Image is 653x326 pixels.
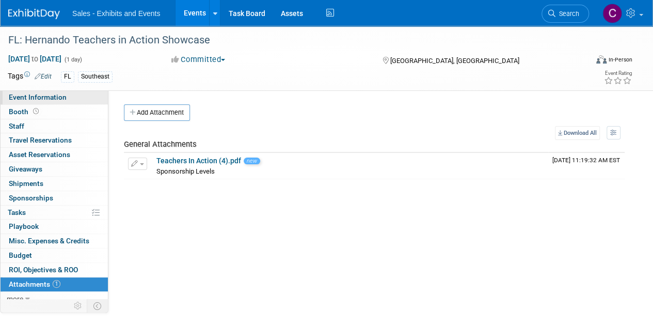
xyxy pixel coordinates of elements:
[5,31,579,50] div: FL: Hernando Teachers in Action Showcase
[1,263,108,277] a: ROI, Objectives & ROO
[541,5,589,23] a: Search
[78,71,113,82] div: Southeast
[35,73,52,80] a: Edit
[69,299,87,313] td: Personalize Event Tab Strip
[1,105,108,119] a: Booth
[9,136,72,144] span: Travel Reservations
[9,165,42,173] span: Giveaways
[1,119,108,133] a: Staff
[61,71,74,82] div: FL
[1,220,108,234] a: Playbook
[1,177,108,191] a: Shipments
[244,158,260,164] span: new
[30,55,40,63] span: to
[1,234,108,248] a: Misc. Expenses & Credits
[1,277,108,291] a: Attachments1
[9,280,60,288] span: Attachments
[1,133,108,147] a: Travel Reservations
[604,71,632,76] div: Event Rating
[596,55,607,64] img: Format-Inperson.png
[8,9,60,19] img: ExhibitDay
[168,54,229,65] button: Committed
[602,4,622,23] img: Christine Lurz
[552,157,620,164] span: Upload Timestamp
[608,56,632,64] div: In-Person
[9,150,70,159] span: Asset Reservations
[8,208,26,216] span: Tasks
[9,107,41,116] span: Booth
[124,104,190,121] button: Add Attachment
[9,251,32,259] span: Budget
[555,10,579,18] span: Search
[9,266,78,274] span: ROI, Objectives & ROO
[8,71,52,83] td: Tags
[87,299,108,313] td: Toggle Event Tabs
[9,93,67,101] span: Event Information
[31,107,41,115] span: Booth not reserved yet
[72,9,160,18] span: Sales - Exhibits and Events
[548,153,625,179] td: Upload Timestamp
[1,249,108,262] a: Budget
[390,57,519,65] span: [GEOGRAPHIC_DATA], [GEOGRAPHIC_DATA]
[8,54,62,64] span: [DATE] [DATE]
[9,179,43,188] span: Shipments
[1,162,108,176] a: Giveaways
[63,56,82,63] span: (1 day)
[53,280,60,288] span: 1
[541,54,632,69] div: Event Format
[1,191,108,205] a: Sponsorships
[9,237,89,245] span: Misc. Expenses & Credits
[156,167,215,175] span: Sponsorship Levels
[1,90,108,104] a: Event Information
[7,294,23,303] span: more
[9,194,53,202] span: Sponsorships
[1,292,108,306] a: more
[9,222,39,230] span: Playbook
[9,122,24,130] span: Staff
[1,148,108,162] a: Asset Reservations
[1,206,108,220] a: Tasks
[156,157,241,165] a: Teachers In Action (4).pdf
[555,126,600,140] a: Download All
[124,139,197,149] span: General Attachments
